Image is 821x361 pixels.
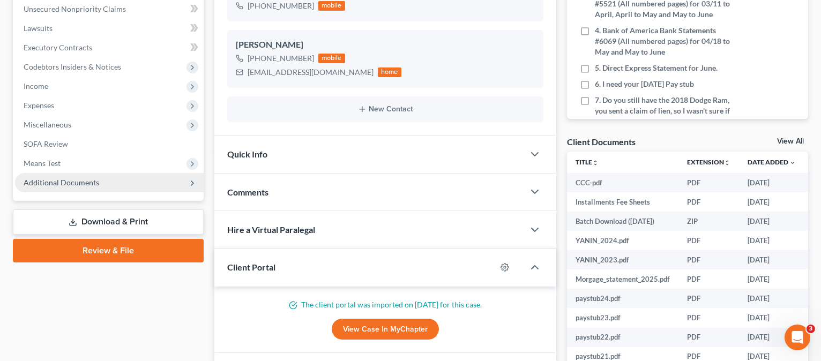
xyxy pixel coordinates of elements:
span: SOFA Review [24,139,68,148]
div: [PHONE_NUMBER] [248,1,314,11]
iframe: Intercom live chat [785,325,810,350]
span: Codebtors Insiders & Notices [24,62,121,71]
div: [EMAIL_ADDRESS][DOMAIN_NAME] [248,67,374,78]
div: [PHONE_NUMBER] [248,53,314,64]
span: Miscellaneous [24,120,71,129]
a: View All [777,138,804,145]
td: paystub23.pdf [567,308,678,327]
span: Executory Contracts [24,43,92,52]
td: PDF [678,269,739,289]
td: PDF [678,192,739,212]
a: View Case in MyChapter [332,319,439,340]
a: Date Added expand_more [748,158,796,166]
span: Income [24,81,48,91]
div: mobile [318,1,345,11]
div: Client Documents [567,136,636,147]
td: PDF [678,231,739,250]
span: Quick Info [227,149,267,159]
td: Morgage_statement_2025.pdf [567,269,678,289]
td: [DATE] [739,231,804,250]
span: Comments [227,187,268,197]
span: 7. Do you still have the 2018 Dodge Ram, you sent a claim of lien, so I wasn't sure if you still ... [595,95,739,138]
td: PDF [678,328,739,347]
span: Hire a Virtual Paralegal [227,224,315,235]
i: expand_more [789,160,796,166]
td: [DATE] [739,308,804,327]
td: YANIN_2023.pdf [567,250,678,269]
div: [PERSON_NAME] [236,39,535,51]
span: 5. Direct Express Statement for June. [595,63,718,73]
a: Lawsuits [15,19,204,38]
button: New Contact [236,105,535,114]
td: Batch Download ([DATE]) [567,212,678,231]
span: Means Test [24,159,61,168]
span: Unsecured Nonpriority Claims [24,4,126,13]
div: home [378,67,401,77]
td: paystub24.pdf [567,289,678,308]
a: Extensionunfold_more [687,158,730,166]
span: Client Portal [227,262,275,272]
a: Download & Print [13,209,204,235]
span: Expenses [24,101,54,110]
td: CCC-pdf [567,173,678,192]
p: The client portal was imported on [DATE] for this case. [227,299,543,310]
i: unfold_more [724,160,730,166]
td: YANIN_2024.pdf [567,231,678,250]
span: Additional Documents [24,178,99,187]
a: Titleunfold_more [576,158,599,166]
td: PDF [678,173,739,192]
td: PDF [678,250,739,269]
span: 4. Bank of America Bank Statements #6069 (All numbered pages) for 04/18 to May and May to June [595,25,739,57]
td: [DATE] [739,269,804,289]
td: PDF [678,308,739,327]
span: 3 [807,325,815,333]
td: ZIP [678,212,739,231]
td: Installments Fee Sheets [567,192,678,212]
a: SOFA Review [15,134,204,154]
td: [DATE] [739,212,804,231]
a: Executory Contracts [15,38,204,57]
div: mobile [318,54,345,63]
td: [DATE] [739,289,804,308]
td: [DATE] [739,173,804,192]
td: [DATE] [739,328,804,347]
i: unfold_more [592,160,599,166]
a: Review & File [13,239,204,262]
td: paystub22.pdf [567,328,678,347]
span: 6. I need your [DATE] Pay stub [595,79,694,89]
td: PDF [678,289,739,308]
td: [DATE] [739,250,804,269]
span: Lawsuits [24,24,53,33]
td: [DATE] [739,192,804,212]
